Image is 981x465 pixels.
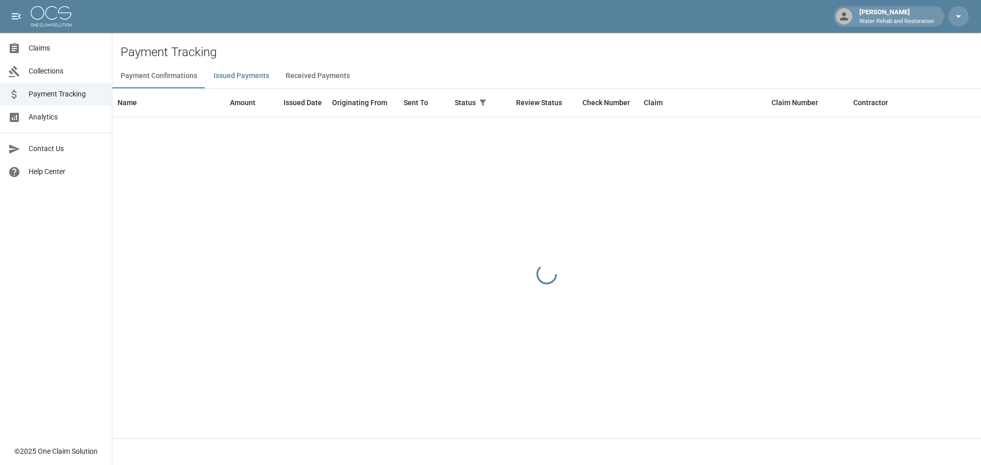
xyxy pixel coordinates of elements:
div: Issued Date [261,88,327,117]
div: Claim Number [772,88,818,117]
div: Check Number [577,88,639,117]
div: Claim Number [766,88,848,117]
div: Status [450,88,511,117]
div: [PERSON_NAME] [855,7,938,26]
div: Amount [194,88,261,117]
div: Name [112,88,194,117]
span: Payment Tracking [29,89,104,100]
button: Issued Payments [205,64,277,88]
div: © 2025 One Claim Solution [14,446,98,456]
div: dynamic tabs [112,64,981,88]
div: Sent To [399,88,450,117]
div: Review Status [516,88,562,117]
button: open drawer [6,6,27,27]
div: Issued Date [284,88,322,117]
div: Status [455,88,476,117]
button: Received Payments [277,64,358,88]
span: Contact Us [29,143,104,154]
p: Water Rehab and Restoration [859,17,934,26]
div: Originating From [327,88,399,117]
div: Originating From [332,88,387,117]
div: Contractor [853,88,888,117]
div: Name [118,88,137,117]
span: Collections [29,66,104,77]
button: Payment Confirmations [112,64,205,88]
div: 1 active filter [476,95,490,110]
span: Help Center [29,166,104,177]
img: ocs-logo-white-transparent.png [31,6,72,27]
div: Sent To [404,88,428,117]
div: Contractor [848,88,976,117]
div: Check Number [582,88,630,117]
button: Show filters [476,95,490,110]
span: Analytics [29,112,104,123]
div: Claim [639,88,766,117]
div: Amount [230,88,255,117]
span: Claims [29,43,104,54]
div: Review Status [511,88,577,117]
div: Claim [644,88,663,117]
button: Sort [490,95,504,110]
h2: Payment Tracking [121,45,981,60]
